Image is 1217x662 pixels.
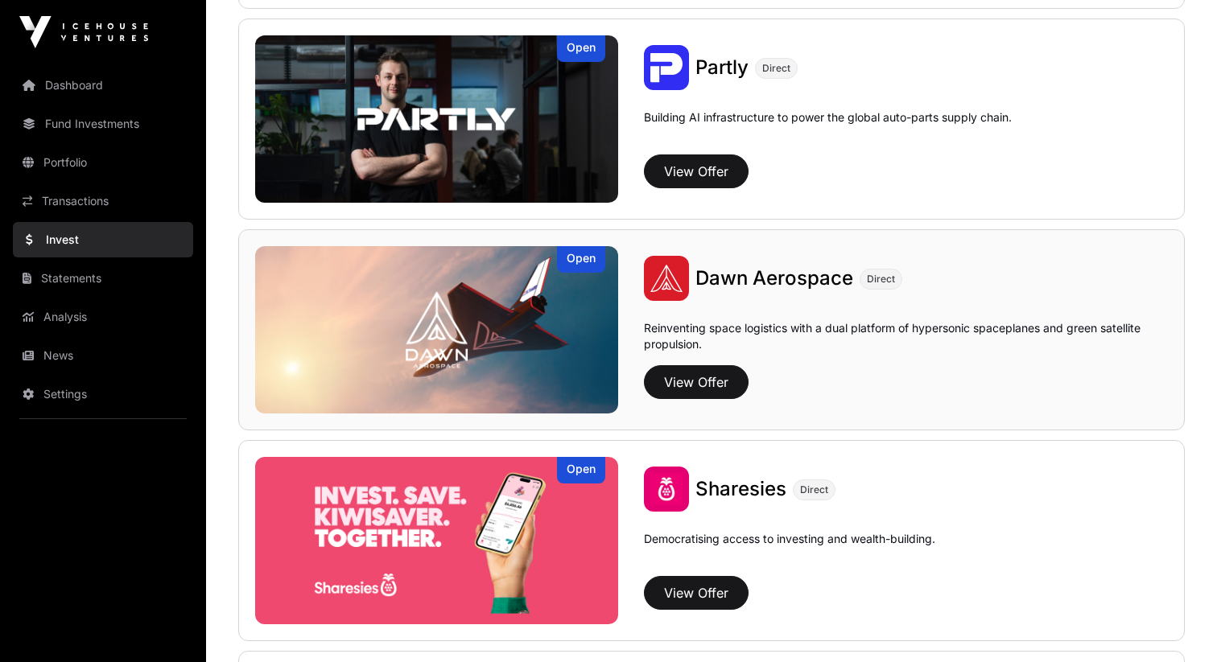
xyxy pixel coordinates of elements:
[255,457,618,624] a: SharesiesOpen
[644,576,749,610] button: View Offer
[644,365,749,399] button: View Offer
[557,457,605,483] div: Open
[13,106,193,142] a: Fund Investments
[13,376,193,412] a: Settings
[800,483,828,496] span: Direct
[695,55,749,80] a: Partly
[13,222,193,257] a: Invest
[695,56,749,79] span: Partly
[557,35,605,62] div: Open
[867,273,895,286] span: Direct
[13,338,193,373] a: News
[255,35,618,203] img: Partly
[13,299,193,335] a: Analysis
[13,261,193,296] a: Statements
[644,154,749,188] button: View Offer
[644,531,935,569] p: Democratising access to investing and wealth-building.
[695,265,853,291] a: Dawn Aerospace
[644,467,689,512] img: Sharesies
[644,45,689,90] img: Partly
[255,35,618,203] a: PartlyOpen
[695,266,853,290] span: Dawn Aerospace
[762,62,790,75] span: Direct
[13,68,193,103] a: Dashboard
[13,145,193,180] a: Portfolio
[557,246,605,273] div: Open
[644,256,689,301] img: Dawn Aerospace
[644,109,1012,148] p: Building AI infrastructure to power the global auto-parts supply chain.
[695,477,786,500] span: Sharesies
[644,320,1168,359] p: Reinventing space logistics with a dual platform of hypersonic spaceplanes and green satellite pr...
[1137,585,1217,662] iframe: Chat Widget
[255,457,618,624] img: Sharesies
[255,246,618,413] a: Dawn AerospaceOpen
[19,16,148,48] img: Icehouse Ventures Logo
[13,183,193,219] a: Transactions
[255,246,618,413] img: Dawn Aerospace
[695,476,786,502] a: Sharesies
